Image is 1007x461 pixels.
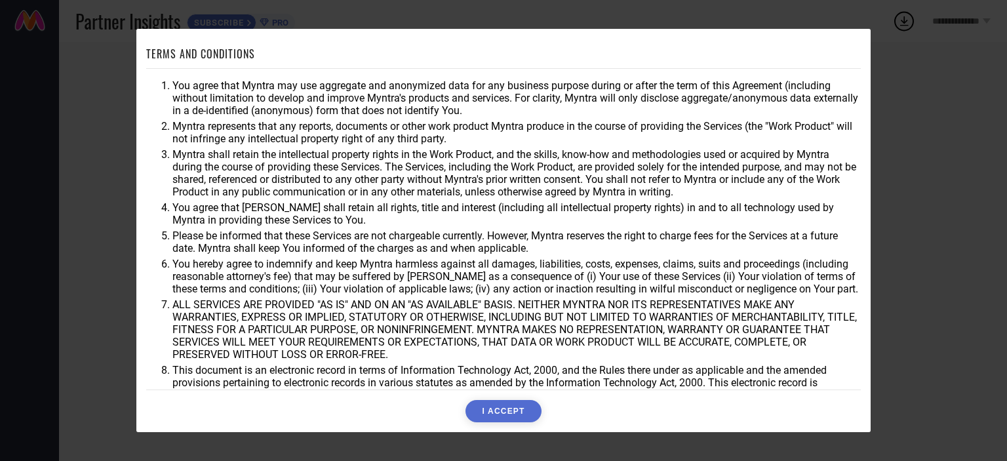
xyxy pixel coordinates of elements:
li: ALL SERVICES ARE PROVIDED "AS IS" AND ON AN "AS AVAILABLE" BASIS. NEITHER MYNTRA NOR ITS REPRESEN... [172,298,861,361]
li: You agree that [PERSON_NAME] shall retain all rights, title and interest (including all intellect... [172,201,861,226]
li: Myntra represents that any reports, documents or other work product Myntra produce in the course ... [172,120,861,145]
li: You agree that Myntra may use aggregate and anonymized data for any business purpose during or af... [172,79,861,117]
li: Myntra shall retain the intellectual property rights in the Work Product, and the skills, know-ho... [172,148,861,198]
li: You hereby agree to indemnify and keep Myntra harmless against all damages, liabilities, costs, e... [172,258,861,295]
li: Please be informed that these Services are not chargeable currently. However, Myntra reserves the... [172,230,861,254]
button: I ACCEPT [465,400,541,422]
h1: TERMS AND CONDITIONS [146,46,255,62]
li: This document is an electronic record in terms of Information Technology Act, 2000, and the Rules... [172,364,861,401]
